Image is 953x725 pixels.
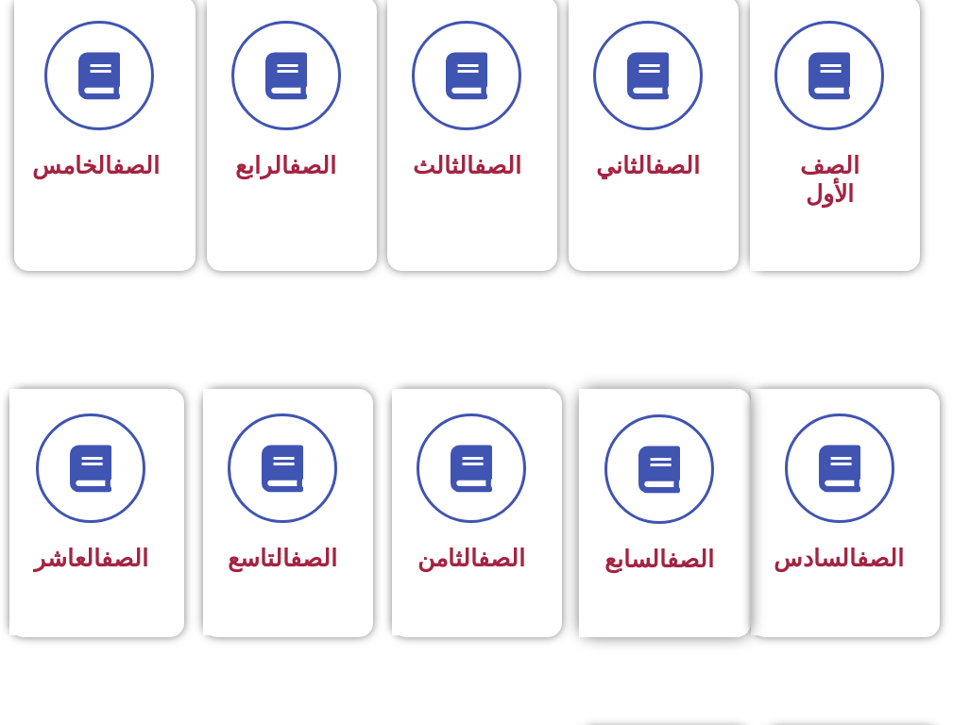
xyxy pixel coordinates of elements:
[800,152,859,208] span: الصف الأول
[228,545,337,572] span: التاسع
[478,545,525,572] a: الصف
[857,545,904,572] a: الصف
[667,546,714,573] a: الصف
[290,545,337,572] a: الصف
[32,152,160,179] span: الخامس
[774,545,904,572] span: السادس
[474,152,521,179] a: الصف
[101,545,148,572] a: الصف
[235,152,336,179] span: الرابع
[596,152,700,179] span: الثاني
[289,152,336,179] a: الصف
[112,152,160,179] a: الصف
[417,545,525,572] span: الثامن
[604,546,714,573] span: السابع
[653,152,700,179] a: الصف
[34,545,148,572] span: العاشر
[413,152,521,179] span: الثالث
